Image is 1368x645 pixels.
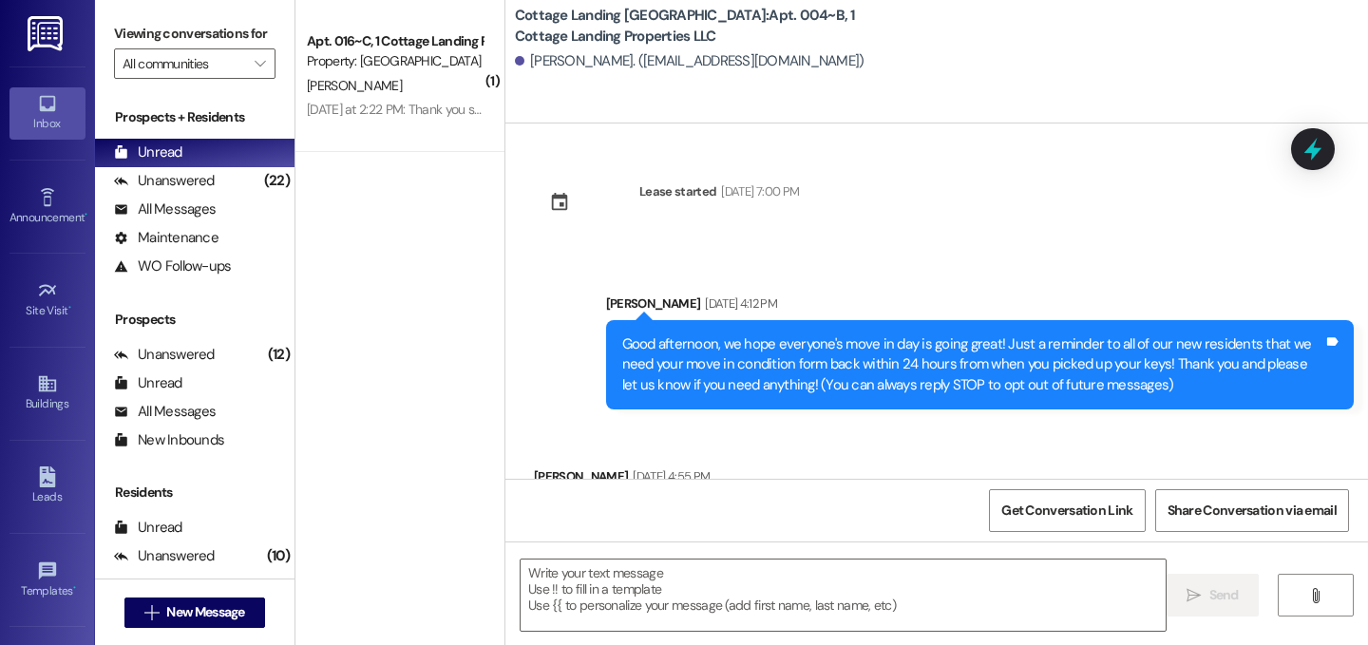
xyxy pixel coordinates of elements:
div: Prospects [95,310,294,330]
div: [DATE] 7:00 PM [716,181,799,201]
span: [PERSON_NAME] [307,77,402,94]
a: Leads [9,461,85,512]
div: [PERSON_NAME] [606,294,1354,320]
div: Good afternoon, we hope everyone's move in day is going great! Just a reminder to all of our new ... [622,334,1323,395]
div: Unanswered [114,546,215,566]
div: Prospects + Residents [95,107,294,127]
div: Unread [114,518,182,538]
i:  [255,56,265,71]
button: Share Conversation via email [1155,489,1349,532]
span: • [85,208,87,221]
div: [PERSON_NAME]. ([EMAIL_ADDRESS][DOMAIN_NAME]) [515,51,864,71]
a: Inbox [9,87,85,139]
div: [DATE] 4:12 PM [700,294,777,313]
div: Maintenance [114,228,218,248]
button: Get Conversation Link [989,489,1145,532]
div: Residents [95,483,294,503]
div: All Messages [114,402,216,422]
div: [PERSON_NAME] [534,466,741,493]
div: Unread [114,142,182,162]
i:  [1187,588,1201,603]
div: (22) [259,166,294,196]
div: Unanswered [114,171,215,191]
a: Site Visit • [9,275,85,326]
span: Send [1209,585,1239,605]
div: Property: [GEOGRAPHIC_DATA] [GEOGRAPHIC_DATA] [307,51,483,71]
div: [DATE] at 2:22 PM: Thank you so much!!! I'll grab it on my way home [307,101,674,118]
button: Send [1167,574,1259,617]
span: Get Conversation Link [1001,501,1132,521]
div: All Messages [114,199,216,219]
a: Buildings [9,368,85,419]
div: [DATE] 4:55 PM [628,466,710,486]
div: Lease started [639,181,717,201]
a: Templates • [9,555,85,606]
span: Share Conversation via email [1168,501,1337,521]
div: WO Follow-ups [114,256,231,276]
b: Cottage Landing [GEOGRAPHIC_DATA]: Apt. 004~B, 1 Cottage Landing Properties LLC [515,6,895,47]
button: New Message [124,598,265,628]
div: (10) [262,541,294,571]
div: Unread [114,373,182,393]
div: All Messages [114,575,216,595]
div: Apt. 016~C, 1 Cottage Landing Properties LLC [307,31,483,51]
div: (12) [263,340,294,370]
i:  [1308,588,1322,603]
img: ResiDesk Logo [28,16,66,51]
span: New Message [166,602,244,622]
input: All communities [123,48,245,79]
div: Unanswered [114,345,215,365]
span: • [73,581,76,595]
i:  [144,605,159,620]
label: Viewing conversations for [114,19,275,48]
span: • [68,301,71,314]
div: New Inbounds [114,430,224,450]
